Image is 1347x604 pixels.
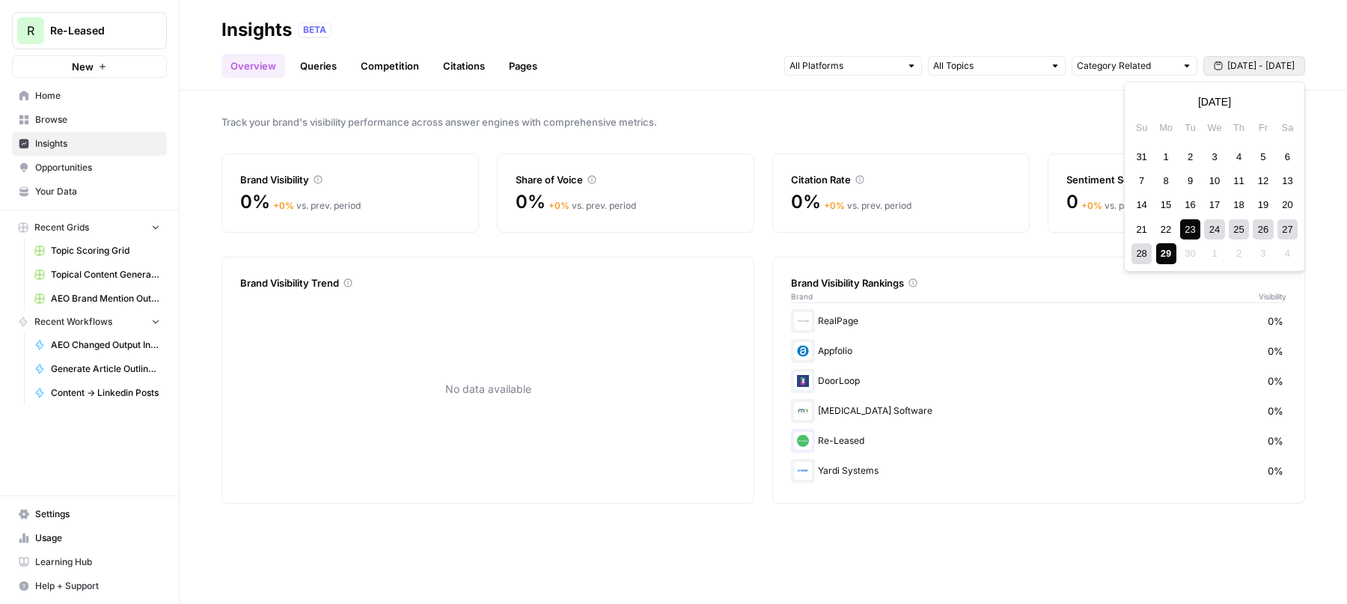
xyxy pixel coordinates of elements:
div: Re-Leased [791,429,1286,453]
a: AEO Changed Output Instructions [28,333,167,357]
div: Not available Wednesday, October 1st, 2025 [1204,243,1224,263]
span: Re-Leased [50,23,141,38]
a: Generate Article Outline + Deep Research [28,357,167,381]
span: Help + Support [35,579,160,593]
span: R [27,22,34,40]
span: + 0 % [1081,200,1102,211]
span: Insights [35,137,160,150]
div: Choose Sunday, September 7th, 2025 [1131,171,1152,191]
span: AEO Changed Output Instructions [51,338,160,352]
div: Mo [1156,118,1176,138]
div: Choose Thursday, September 11th, 2025 [1229,171,1249,191]
a: Home [12,84,167,108]
div: Choose Friday, September 19th, 2025 [1253,195,1273,215]
span: 0% [1268,344,1283,359]
span: [DATE] - [DATE] [1227,59,1295,73]
div: No data available [240,293,736,485]
span: Browse [35,113,160,126]
div: Choose Monday, September 8th, 2025 [1156,171,1176,191]
div: Choose Wednesday, September 10th, 2025 [1204,171,1224,191]
span: New [72,59,94,74]
div: Choose Saturday, September 20th, 2025 [1277,195,1298,215]
div: Brand Visibility [240,172,460,187]
a: Insights [12,132,167,156]
span: Learning Hub [35,555,160,569]
div: Insights [222,18,292,42]
span: Brand [791,290,813,302]
button: Help + Support [12,574,167,598]
div: Choose Sunday, September 28th, 2025 [1131,243,1152,263]
a: Overview [222,54,285,78]
button: Recent Workflows [12,311,167,333]
span: Recent Workflows [34,315,112,329]
span: 0% [1268,463,1283,478]
span: + 0 % [273,200,294,211]
button: Recent Grids [12,216,167,239]
div: Brand Visibility Trend [240,275,736,290]
div: Yardi Systems [791,459,1286,483]
span: 0% [1268,314,1283,329]
a: Pages [500,54,546,78]
span: 0% [1268,373,1283,388]
a: Topic Scoring Grid [28,239,167,263]
a: Queries [291,54,346,78]
span: Topic Scoring Grid [51,244,160,257]
span: 0 [1066,190,1078,214]
span: 0% [240,190,270,214]
div: We [1204,118,1224,138]
img: svlgpz3kdk5kl9gj9fj9ka78uk04 [794,432,812,450]
span: + 0 % [824,200,845,211]
div: Choose Tuesday, September 2nd, 2025 [1180,147,1200,167]
input: All Topics [933,58,1044,73]
div: Choose Wednesday, September 17th, 2025 [1204,195,1224,215]
div: Choose Friday, September 26th, 2025 [1253,219,1273,240]
div: BETA [298,22,332,37]
div: Citation Rate [791,172,1011,187]
div: Not available Thursday, October 2nd, 2025 [1229,243,1249,263]
div: Brand Visibility Rankings [791,275,1286,290]
div: [DATE] - [DATE] [1124,82,1305,272]
span: Home [35,89,160,103]
button: Workspace: Re-Leased [12,12,167,49]
span: AEO Brand Mention Outreach [51,292,160,305]
div: Not available Tuesday, September 30th, 2025 [1180,243,1200,263]
div: Choose Wednesday, September 24th, 2025 [1204,219,1224,240]
a: Topical Content Generation Grid [28,263,167,287]
div: Choose Thursday, September 18th, 2025 [1229,195,1249,215]
img: b0x2elkukbr4in4nzvs51xhxpck6 [794,402,812,420]
button: New [12,55,167,78]
div: Su [1131,118,1152,138]
span: Opportunities [35,161,160,174]
div: Choose Wednesday, September 3rd, 2025 [1204,147,1224,167]
div: vs. prev. period [273,199,361,213]
span: Track your brand's visibility performance across answer engines with comprehensive metrics. [222,115,1305,129]
img: 381d7sm2z36xu1bjl93uaygdr8wt [794,312,812,330]
div: month 2025-09 [1129,144,1299,266]
a: Settings [12,502,167,526]
img: fe3faw8jaht5xv2lrv8zgeseqims [794,372,812,390]
span: Generate Article Outline + Deep Research [51,362,160,376]
a: Your Data [12,180,167,204]
div: Choose Monday, September 29th, 2025 [1156,243,1176,263]
button: [DATE] - [DATE] [1203,56,1305,76]
div: Choose Saturday, September 13th, 2025 [1277,171,1298,191]
a: Opportunities [12,156,167,180]
span: Recent Grids [34,221,89,234]
span: 0% [516,190,546,214]
span: + 0 % [549,200,569,211]
div: Choose Monday, September 22nd, 2025 [1156,219,1176,240]
div: [MEDICAL_DATA] Software [791,399,1286,423]
div: Th [1229,118,1249,138]
div: Share of Voice [516,172,736,187]
div: Not available Friday, October 3rd, 2025 [1253,243,1273,263]
div: Sa [1277,118,1298,138]
div: Choose Sunday, August 31st, 2025 [1131,147,1152,167]
span: Content -> Linkedin Posts [51,386,160,400]
input: All Platforms [789,58,900,73]
div: Tu [1180,118,1200,138]
img: m7l27b1qj5qf6sl122m6v09vyu0s [794,462,812,480]
div: Choose Tuesday, September 23rd, 2025 [1180,219,1200,240]
div: Choose Thursday, September 25th, 2025 [1229,219,1249,240]
span: Settings [35,507,160,521]
div: vs. prev. period [824,199,911,213]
